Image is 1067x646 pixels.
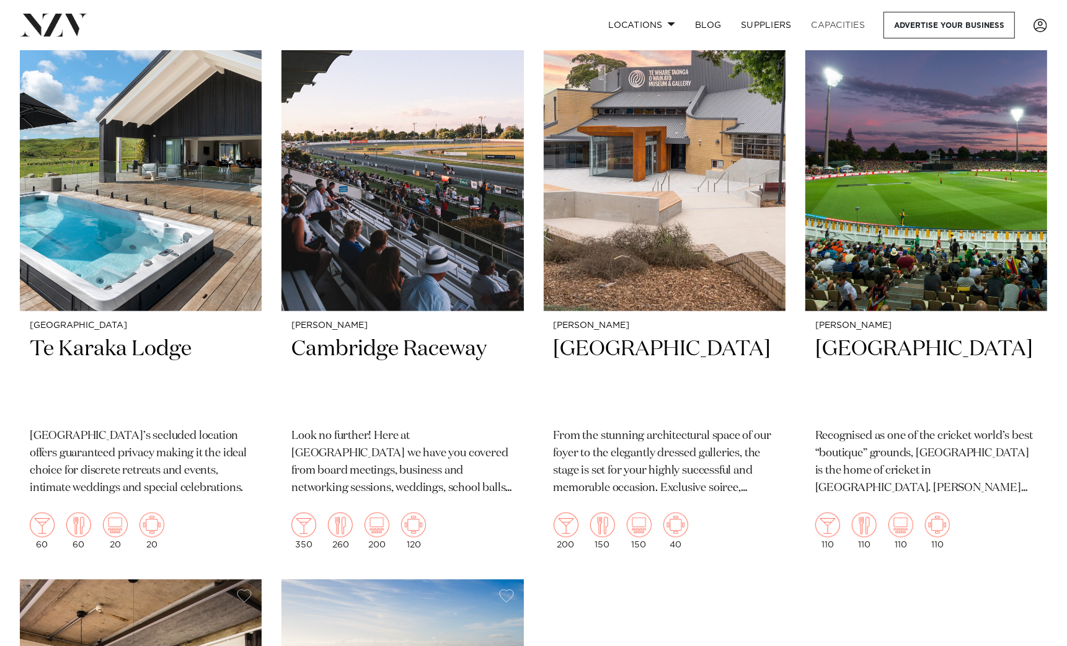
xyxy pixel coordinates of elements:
p: Look no further! Here at [GEOGRAPHIC_DATA] we have you covered from board meetings, business and ... [291,428,513,498]
p: [GEOGRAPHIC_DATA]’s secluded location offers guaranteed privacy making it the ideal choice for di... [30,428,252,498]
small: [PERSON_NAME] [554,321,776,330]
img: cocktail.png [30,513,55,538]
img: dining.png [328,513,353,538]
img: meeting.png [663,513,688,538]
h2: Te Karaka Lodge [30,335,252,419]
img: theatre.png [888,513,913,538]
div: 110 [888,513,913,550]
img: dining.png [590,513,615,538]
small: [PERSON_NAME] [291,321,513,330]
h2: Cambridge Raceway [291,335,513,419]
div: 350 [291,513,316,550]
a: Advertise your business [883,12,1015,38]
img: meeting.png [925,513,950,538]
img: meeting.png [401,513,426,538]
a: Locations [598,12,685,38]
p: From the stunning architectural space of our foyer to the elegantly dressed galleries, the stage ... [554,428,776,498]
div: 150 [627,513,652,550]
div: 110 [815,513,840,550]
img: theatre.png [103,513,128,538]
a: SUPPLIERS [731,12,801,38]
div: 200 [365,513,389,550]
a: BLOG [685,12,731,38]
img: theatre.png [627,513,652,538]
img: cocktail.png [291,513,316,538]
a: Capacities [802,12,875,38]
small: [PERSON_NAME] [815,321,1037,330]
div: 110 [852,513,877,550]
img: theatre.png [365,513,389,538]
div: 260 [328,513,353,550]
img: nzv-logo.png [20,14,87,36]
h2: [GEOGRAPHIC_DATA] [554,335,776,419]
img: meeting.png [139,513,164,538]
h2: [GEOGRAPHIC_DATA] [815,335,1037,419]
img: dining.png [852,513,877,538]
div: 40 [663,513,688,550]
div: 20 [139,513,164,550]
img: cocktail.png [815,513,840,538]
p: Recognised as one of the cricket world’s best “boutique” grounds, [GEOGRAPHIC_DATA] is the home o... [815,428,1037,498]
div: 110 [925,513,950,550]
div: 200 [554,513,578,550]
div: 120 [401,513,426,550]
div: 60 [66,513,91,550]
div: 20 [103,513,128,550]
small: [GEOGRAPHIC_DATA] [30,321,252,330]
div: 60 [30,513,55,550]
img: dining.png [66,513,91,538]
div: 150 [590,513,615,550]
img: cocktail.png [554,513,578,538]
